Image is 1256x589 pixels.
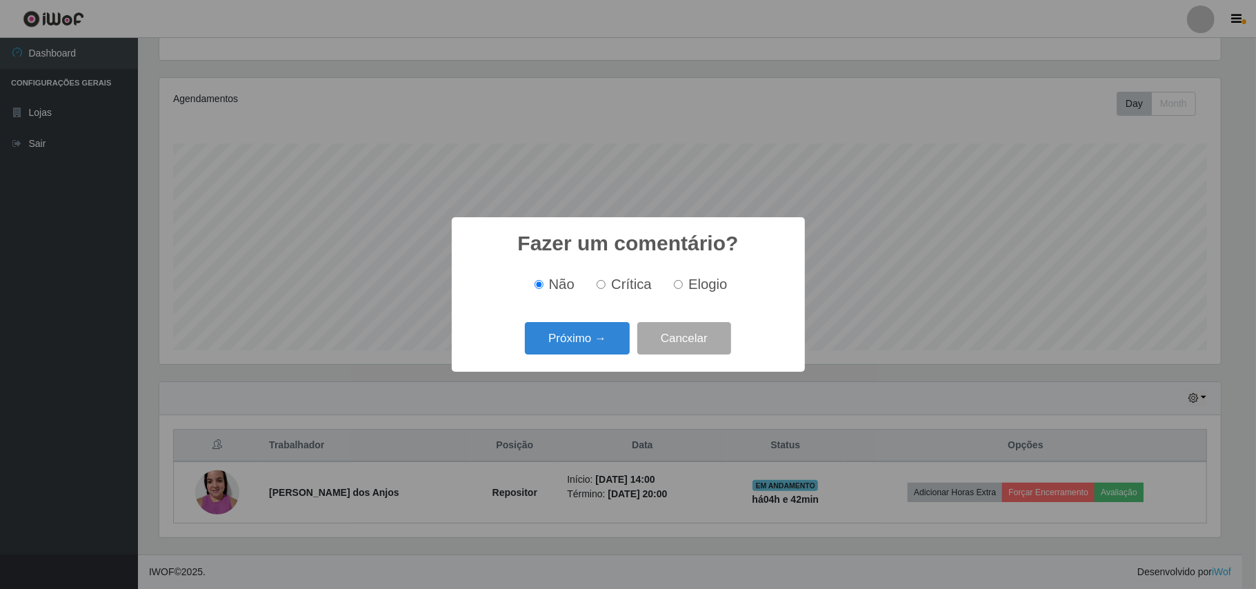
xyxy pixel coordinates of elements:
input: Crítica [597,280,606,289]
span: Não [549,277,575,292]
input: Elogio [674,280,683,289]
span: Elogio [688,277,727,292]
input: Não [535,280,544,289]
button: Cancelar [637,322,731,355]
h2: Fazer um comentário? [517,231,738,256]
span: Crítica [611,277,652,292]
button: Próximo → [525,322,630,355]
